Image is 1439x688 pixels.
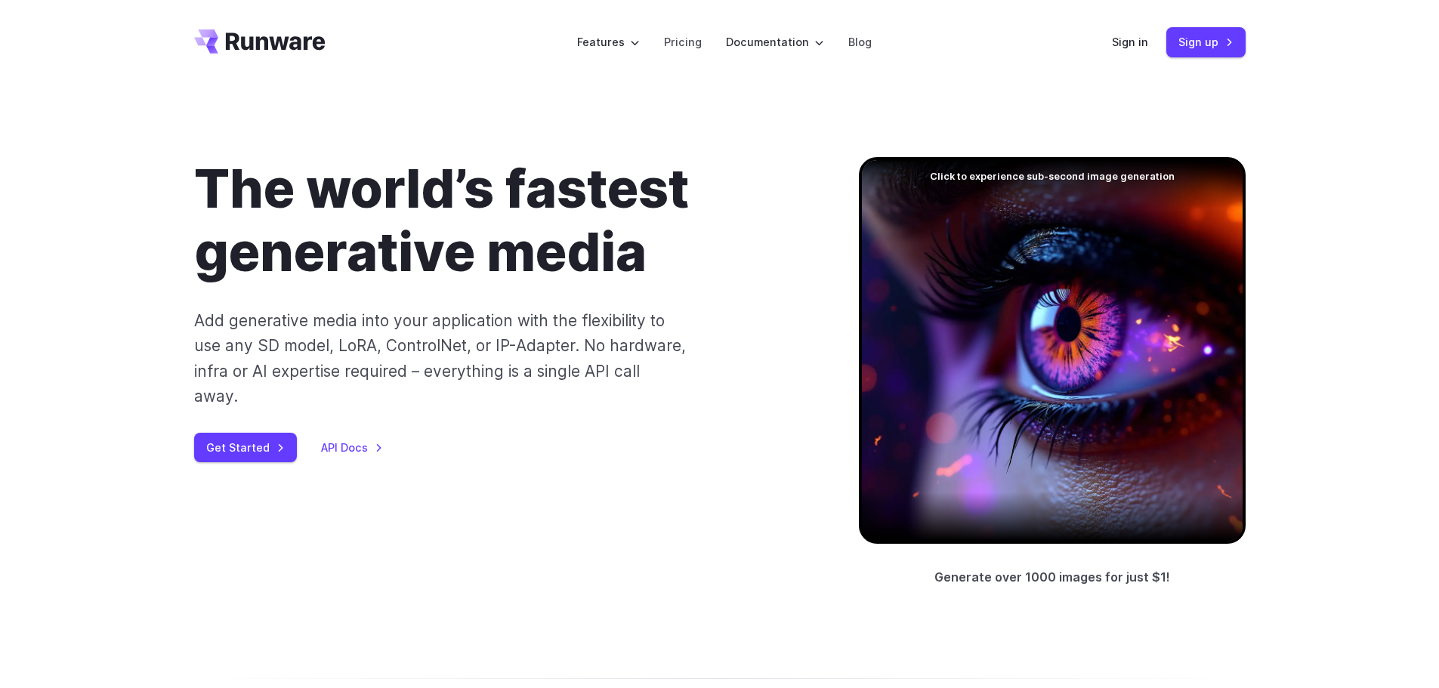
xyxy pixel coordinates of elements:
[726,33,824,51] label: Documentation
[194,157,811,284] h1: The world’s fastest generative media
[664,33,702,51] a: Pricing
[1166,27,1246,57] a: Sign up
[577,33,640,51] label: Features
[934,568,1170,588] p: Generate over 1000 images for just $1!
[1112,33,1148,51] a: Sign in
[194,29,326,54] a: Go to /
[848,33,872,51] a: Blog
[321,439,383,456] a: API Docs
[194,433,297,462] a: Get Started
[194,308,687,409] p: Add generative media into your application with the flexibility to use any SD model, LoRA, Contro...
